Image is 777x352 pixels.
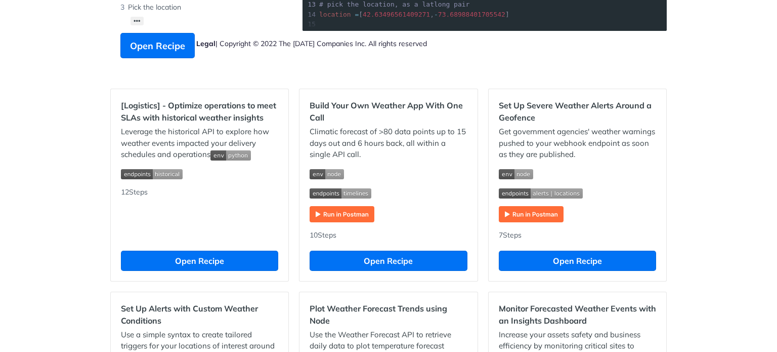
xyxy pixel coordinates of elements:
[499,99,656,124] h2: Set Up Severe Weather Alerts Around a Geofence
[499,188,583,199] img: endpoint
[310,168,467,180] span: Expand image
[310,302,467,327] h2: Plot Weather Forecast Trends using Node
[210,150,251,161] img: env
[210,149,251,159] span: Expand image
[499,230,656,241] div: 7 Steps
[499,187,656,199] span: Expand image
[310,187,467,199] span: Expand image
[499,302,656,327] h2: Monitor Forecasted Weather Events with an Insights Dashboard
[499,209,564,218] a: Expand image
[310,126,467,161] p: Climatic forecast of >80 data points up to 15 days out and 6 hours back, all within a single API ...
[499,169,533,179] img: env
[130,39,185,53] span: Open Recipe
[131,17,144,25] button: •••
[310,169,344,179] img: env
[121,251,278,271] button: Open Recipe
[499,251,656,271] button: Open Recipe
[121,99,278,124] h2: [Logistics] - Optimize operations to meet SLAs with historical weather insights
[120,1,282,14] li: Pick the location
[499,168,656,180] span: Expand image
[499,126,656,161] p: Get government agencies' weather warnings pushed to your webhook endpoint as soon as they are pub...
[310,188,371,199] img: endpoint
[310,99,467,124] h2: Build Your Own Weather App With One Call
[121,169,183,179] img: endpoint
[310,206,374,222] img: Run in Postman
[121,302,278,327] h2: Set Up Alerts with Custom Weather Conditions
[310,230,467,241] div: 10 Steps
[121,168,278,180] span: Expand image
[310,209,374,218] a: Expand image
[120,33,195,58] button: Open Recipe
[121,187,278,241] div: 12 Steps
[310,251,467,271] button: Open Recipe
[499,206,564,222] img: Run in Postman
[121,126,278,161] p: Leverage the historical API to explore how weather events impacted your delivery schedules and op...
